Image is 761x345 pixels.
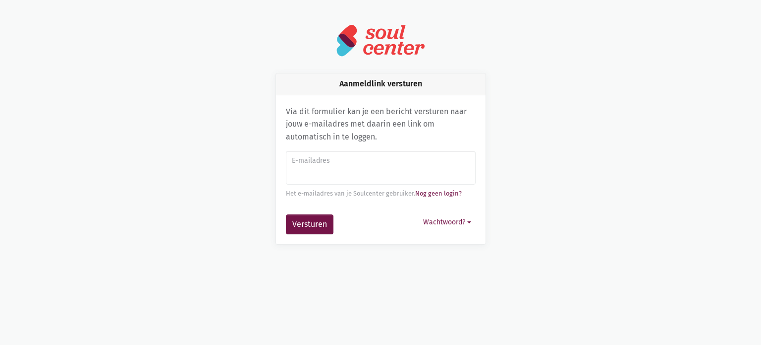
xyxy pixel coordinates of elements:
a: Nog geen login? [415,190,462,197]
button: Versturen [286,214,333,234]
img: logo-soulcenter-full.svg [336,24,425,57]
button: Wachtwoord? [419,214,476,230]
div: Aanmeldlink versturen [276,73,486,95]
form: Aanmeldlink versturen [286,151,476,234]
p: Via dit formulier kan je een bericht versturen naar jouw e-mailadres met daarin een link om autom... [286,105,476,143]
div: Het e-mailadres van je Soulcenter gebruiker. [286,189,476,199]
label: E-mailadres [292,155,469,166]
